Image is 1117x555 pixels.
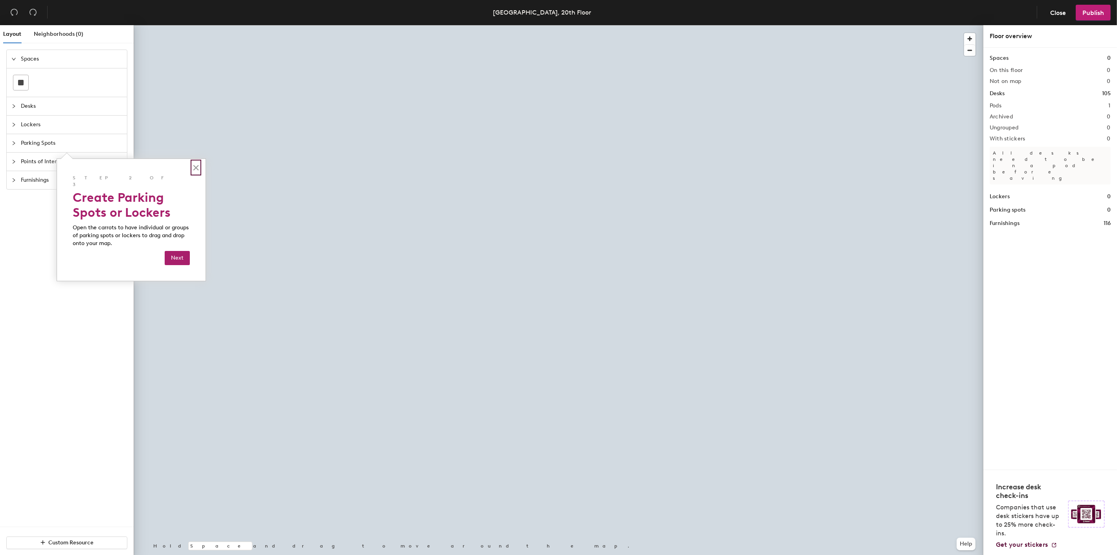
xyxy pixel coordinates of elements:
[3,31,21,37] span: Layout
[990,136,1025,142] h2: With stickers
[21,50,122,68] span: Spaces
[990,67,1023,74] h2: On this floor
[1107,67,1111,74] h2: 0
[996,483,1064,500] h4: Increase desk check-ins
[990,219,1020,228] h1: Furnishings
[1050,9,1066,17] span: Close
[990,125,1019,131] h2: Ungrouped
[990,78,1021,85] h2: Not on map
[6,5,22,20] button: Undo (⌘ + Z)
[996,541,1048,548] span: Get your stickers
[990,192,1010,201] h1: Lockers
[21,97,122,115] span: Desks
[11,104,16,109] span: collapsed
[73,224,190,247] p: Open the carrots to have individual or groups of parking spots or lockers to drag and drop onto y...
[49,539,94,546] span: Custom Resource
[25,5,41,20] button: Redo (⌘ + ⇧ + Z)
[1107,206,1111,214] h1: 0
[21,134,122,152] span: Parking Spots
[73,190,190,220] h2: Create Parking Spots or Lockers
[1107,54,1111,63] h1: 0
[493,7,592,17] div: [GEOGRAPHIC_DATA], 20th Floor
[990,147,1111,184] p: All desks need to be in a pod before saving
[1107,114,1111,120] h2: 0
[990,103,1001,109] h2: Pods
[34,31,83,37] span: Neighborhoods (0)
[11,141,16,146] span: collapsed
[1082,9,1104,17] span: Publish
[192,161,200,174] button: Close
[990,31,1111,41] div: Floor overview
[990,206,1025,214] h1: Parking spots
[990,114,1013,120] h2: Archived
[21,153,122,171] span: Points of Interest
[21,171,122,189] span: Furnishings
[990,54,1009,63] h1: Spaces
[1068,501,1104,527] img: Sticker logo
[996,503,1064,538] p: Companies that use desk stickers have up to 25% more check-ins.
[11,159,16,164] span: collapsed
[1107,78,1111,85] h2: 0
[1102,89,1111,98] h1: 105
[21,116,122,134] span: Lockers
[1107,192,1111,201] h1: 0
[11,122,16,127] span: collapsed
[990,89,1005,98] h1: Desks
[1107,125,1111,131] h2: 0
[165,251,190,265] button: Next
[11,57,16,61] span: expanded
[1104,219,1111,228] h1: 116
[1107,136,1111,142] h2: 0
[1109,103,1111,109] h2: 1
[73,175,190,188] p: Step 2 of 3
[11,178,16,183] span: collapsed
[957,538,976,550] button: Help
